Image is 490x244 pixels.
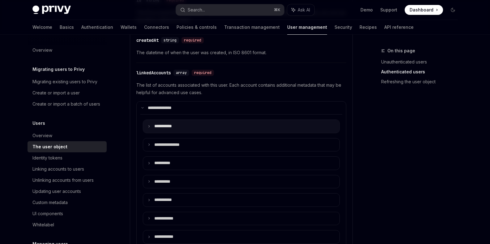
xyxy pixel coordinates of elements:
h5: Users [32,120,45,127]
span: The datetime of when the user was created, in ISO 8601 format. [136,49,346,56]
a: Basics [60,20,74,35]
span: Ask AI [298,7,310,13]
div: The user object [32,143,67,150]
div: Updating user accounts [32,188,81,195]
h5: Migrating users to Privy [32,66,85,73]
a: Welcome [32,20,52,35]
a: Authenticated users [381,67,463,77]
a: Whitelabel [28,219,107,230]
span: array [176,70,187,75]
a: Linking accounts to users [28,163,107,175]
span: Dashboard [410,7,433,13]
div: createdAt [136,37,159,43]
a: Recipes [360,20,377,35]
div: Search... [188,6,205,14]
a: UI components [28,208,107,219]
div: Overview [32,46,52,54]
div: Custom metadata [32,199,68,206]
a: Policies & controls [177,20,217,35]
span: string [164,38,177,43]
a: Custom metadata [28,197,107,208]
a: Support [380,7,397,13]
a: Overview [28,45,107,56]
a: User management [287,20,327,35]
span: On this page [387,47,415,54]
a: Security [334,20,352,35]
a: Dashboard [405,5,443,15]
a: Create or import a user [28,87,107,98]
button: Toggle dark mode [448,5,458,15]
div: Create or import a batch of users [32,100,100,108]
a: Unauthenticated users [381,57,463,67]
div: Linking accounts to users [32,165,84,173]
a: The user object [28,141,107,152]
div: Overview [32,132,52,139]
div: linkedAccounts [136,70,171,76]
button: Search...⌘K [176,4,284,15]
img: dark logo [32,6,71,14]
a: Refreshing the user object [381,77,463,87]
div: Migrating existing users to Privy [32,78,97,85]
span: ⌘ K [274,7,280,12]
div: Identity tokens [32,154,62,162]
a: Authentication [81,20,113,35]
div: UI components [32,210,63,217]
a: Wallets [121,20,137,35]
a: Connectors [144,20,169,35]
a: Demo [360,7,373,13]
div: required [181,37,204,43]
a: Unlinking accounts from users [28,175,107,186]
div: Unlinking accounts from users [32,176,94,184]
a: Create or import a batch of users [28,98,107,110]
div: Whitelabel [32,221,54,229]
a: Overview [28,130,107,141]
a: API reference [384,20,414,35]
button: Ask AI [287,4,314,15]
a: Transaction management [224,20,280,35]
a: Identity tokens [28,152,107,163]
a: Updating user accounts [28,186,107,197]
div: required [192,70,214,76]
span: The list of accounts associated with this user. Each account contains additional metadata that ma... [136,81,346,96]
a: Migrating existing users to Privy [28,76,107,87]
div: Create or import a user [32,89,80,97]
